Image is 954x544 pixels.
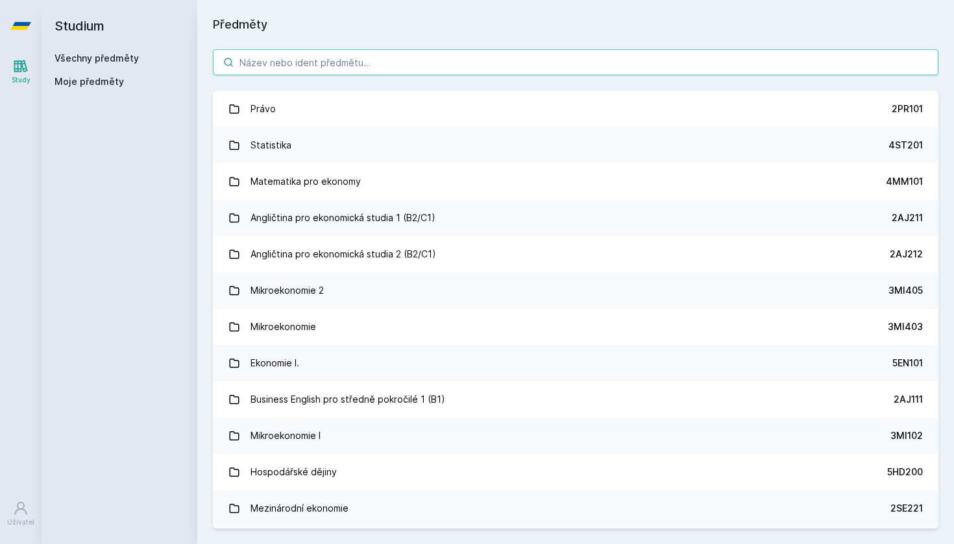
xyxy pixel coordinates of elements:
[251,96,276,122] div: Právo
[213,16,938,34] h1: Předměty
[213,236,938,272] a: Angličtina pro ekonomická studia 2 (B2/C1) 2AJ212
[12,75,31,85] div: Study
[213,200,938,236] a: Angličtina pro ekonomická studia 1 (B2/C1) 2AJ211
[892,211,923,224] div: 2AJ211
[894,393,923,406] div: 2AJ111
[213,454,938,490] a: Hospodářské dějiny 5HD200
[890,248,923,261] div: 2AJ212
[887,466,923,479] div: 5HD200
[890,429,923,442] div: 3MI102
[251,386,445,412] div: Business English pro středně pokročilé 1 (B1)
[213,272,938,309] a: Mikroekonomie 2 3MI405
[251,169,361,195] div: Matematika pro ekonomy
[251,205,435,231] div: Angličtina pro ekonomická studia 1 (B2/C1)
[55,53,139,64] a: Všechny předměty
[251,495,349,521] div: Mezinárodní ekonomie
[890,502,923,515] div: 2SE221
[251,350,299,376] div: Ekonomie I.
[213,49,938,75] input: Název nebo ident předmětu…
[888,320,923,333] div: 3MI403
[55,75,124,88] span: Moje předměty
[213,418,938,454] a: Mikroekonomie I 3MI102
[251,423,321,449] div: Mikroekonomie I
[251,459,337,485] div: Hospodářské dějiny
[886,175,923,188] div: 4MM101
[3,494,39,534] a: Uživatel
[251,132,291,158] div: Statistika
[251,278,324,303] div: Mikroekonomie 2
[213,345,938,381] a: Ekonomie I. 5EN101
[213,381,938,418] a: Business English pro středně pokročilé 1 (B1) 2AJ111
[213,490,938,526] a: Mezinárodní ekonomie 2SE221
[213,309,938,345] a: Mikroekonomie 3MI403
[892,102,923,115] div: 2PR101
[892,357,923,370] div: 5EN101
[251,241,436,267] div: Angličtina pro ekonomická studia 2 (B2/C1)
[3,52,39,91] a: Study
[213,127,938,163] a: Statistika 4ST201
[213,163,938,200] a: Matematika pro ekonomy 4MM101
[7,517,34,527] div: Uživatel
[213,91,938,127] a: Právo 2PR101
[888,139,923,152] div: 4ST201
[251,314,316,340] div: Mikroekonomie
[888,284,923,297] div: 3MI405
